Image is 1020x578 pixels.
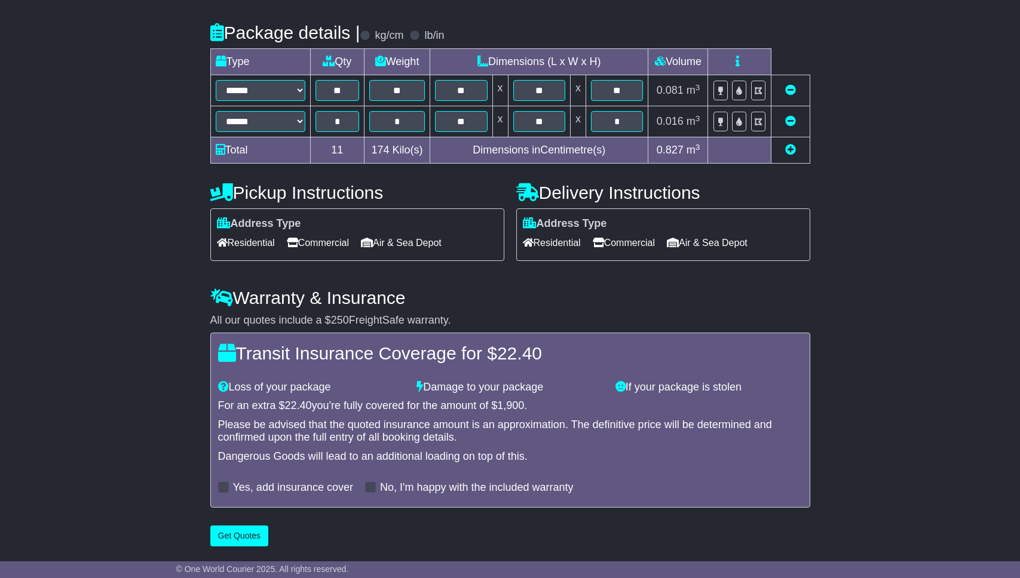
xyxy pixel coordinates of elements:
span: 0.016 [657,115,684,127]
h4: Package details | [210,23,360,42]
label: Yes, add insurance cover [233,481,353,494]
sup: 3 [696,114,700,123]
img: logo_orange.svg [19,19,29,29]
img: tab_domain_overview_orange.svg [35,69,44,79]
td: Volume [648,49,708,75]
td: Weight [364,49,430,75]
td: 11 [310,137,364,164]
label: No, I'm happy with the included warranty [380,481,574,494]
td: Total [210,137,310,164]
td: Qty [310,49,364,75]
td: x [492,106,508,137]
img: website_grey.svg [19,31,29,41]
a: Remove this item [785,84,796,96]
span: Residential [217,233,275,252]
div: Keywords by Traffic [134,70,197,78]
td: Dimensions (L x W x H) [430,49,648,75]
a: Remove this item [785,115,796,127]
span: 1,900 [497,399,524,411]
td: Type [210,49,310,75]
span: Air & Sea Depot [667,233,748,252]
td: Dimensions in Centimetre(s) [430,137,648,164]
div: Please be advised that the quoted insurance amount is an approximation. The definitive price will... [218,419,802,444]
span: m [687,115,700,127]
button: Get Quotes [210,525,269,546]
span: m [687,84,700,96]
sup: 3 [696,143,700,152]
label: Address Type [523,217,607,230]
span: Residential [523,233,581,252]
label: Address Type [217,217,301,230]
sup: 3 [696,83,700,92]
div: For an extra $ you're fully covered for the amount of $ . [218,399,802,413]
span: 174 [372,144,390,156]
div: Domain Overview [48,70,107,78]
span: 250 [331,314,349,326]
div: If your package is stolen [609,381,808,394]
a: Add new item [785,144,796,156]
div: All our quotes include a $ FreightSafe warranty. [210,314,810,327]
img: tab_keywords_by_traffic_grey.svg [121,69,130,79]
div: Dangerous Goods will lead to an additional loading on top of this. [218,450,802,463]
td: x [570,75,586,106]
h4: Warranty & Insurance [210,288,810,308]
span: 22.40 [285,399,312,411]
span: Commercial [287,233,349,252]
span: Commercial [593,233,655,252]
div: v 4.0.25 [33,19,59,29]
span: © One World Courier 2025. All rights reserved. [176,564,349,574]
span: m [687,144,700,156]
div: Loss of your package [212,381,411,394]
td: x [570,106,586,137]
span: 0.081 [657,84,684,96]
span: Air & Sea Depot [361,233,442,252]
h4: Transit Insurance Coverage for $ [218,343,802,363]
label: lb/in [424,29,444,42]
span: 22.40 [497,343,542,363]
div: Damage to your package [411,381,609,394]
h4: Delivery Instructions [516,183,810,202]
h4: Pickup Instructions [210,183,504,202]
label: kg/cm [375,29,403,42]
td: x [492,75,508,106]
td: Kilo(s) [364,137,430,164]
span: 0.827 [657,144,684,156]
div: Domain: [DOMAIN_NAME] [31,31,131,41]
